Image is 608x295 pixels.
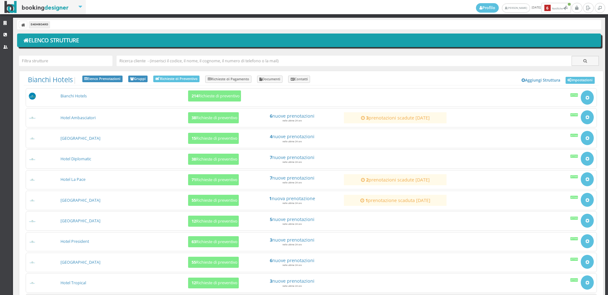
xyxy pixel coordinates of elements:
[244,278,340,284] h4: nuove prenotazioni
[190,219,237,224] h5: Richieste di preventivo
[570,155,578,158] div: Attiva
[244,113,340,119] h4: nuove prenotazioni
[518,76,564,85] a: Aggiungi Struttura
[29,158,36,161] img: baa77dbb7d3611ed9c9d0608f5526cb6_max100.png
[190,280,237,285] h5: Richieste di preventivo
[570,196,578,199] div: Attiva
[282,140,302,143] small: nelle ultime 24 ore
[60,280,86,286] a: Hotel Tropical
[128,76,148,83] a: Gruppi
[19,56,112,66] input: Filtra strutture
[29,93,36,100] img: 56a3b5230dfa11eeb8a602419b1953d8_max100.png
[244,258,340,263] a: 6nuove prenotazioni
[270,113,272,119] strong: 6
[570,134,578,137] div: Attiva
[188,174,239,185] button: 71Richieste di preventivo
[29,199,36,202] img: c99f326e7d3611ed9c9d0608f5526cb6_max100.png
[282,223,302,225] small: nelle ultime 24 ore
[244,196,340,201] h4: nuova prenotazione
[188,90,241,101] button: 214Richieste di preventivo
[192,177,196,182] b: 71
[192,280,196,286] b: 12
[190,260,237,265] h5: Richieste di preventivo
[28,76,77,84] span: |
[60,156,91,162] a: Hotel Diplomatic
[347,177,444,182] a: 2prenotazioni scadute [DATE]
[60,177,85,182] a: Hotel La Pace
[188,133,239,144] button: 15Richieste di preventivo
[570,113,578,116] div: Attiva
[29,137,36,140] img: b34dc2487d3611ed9c9d0608f5526cb6_max100.png
[282,161,302,163] small: nelle ultime 24 ore
[192,239,196,244] b: 63
[270,278,272,284] strong: 3
[29,178,36,181] img: c3084f9b7d3611ed9c9d0608f5526cb6_max100.png
[476,3,499,13] a: Profilo
[244,237,340,243] h4: nuove prenotazioni
[22,35,597,46] h1: Elenco Strutture
[270,257,272,263] strong: 6
[570,93,578,96] div: Attiva
[188,154,239,165] button: 38Richieste di preventivo
[282,264,302,267] small: nelle ultime 24 ore
[190,136,237,141] h5: Richieste di preventivo
[188,216,239,227] button: 12Richieste di preventivo
[244,237,340,243] a: 3nuove prenotazioni
[190,239,237,244] h5: Richieste di preventivo
[566,77,595,84] a: Impostazioni
[4,1,69,13] img: BookingDesigner.com
[60,115,96,120] a: Hotel Ambasciatori
[347,177,444,182] h4: prenotazioni scadute [DATE]
[244,175,340,181] a: 7nuove prenotazioni
[190,177,237,182] h5: Richieste di preventivo
[190,198,237,203] h5: Richieste di preventivo
[570,175,578,178] div: Attiva
[192,136,196,141] b: 15
[282,181,302,184] small: nelle ultime 24 ore
[502,3,530,13] a: [PERSON_NAME]
[244,155,340,160] h4: nuove prenotazioni
[244,278,340,284] a: 3nuove prenotazioni
[347,115,444,120] h4: prenotazioni scadute [DATE]
[188,112,239,123] button: 38Richieste di preventivo
[29,220,36,223] img: d1a594307d3611ed9c9d0608f5526cb6_max100.png
[192,198,196,203] b: 55
[60,198,100,203] a: [GEOGRAPHIC_DATA]
[270,154,272,160] strong: 7
[60,218,100,224] a: [GEOGRAPHIC_DATA]
[60,239,89,244] a: Hotel President
[365,197,368,203] strong: 1
[190,115,237,120] h5: Richieste di preventivo
[29,261,36,264] img: ea773b7e7d3611ed9c9d0608f5526cb6_max100.png
[192,115,196,120] b: 38
[82,76,123,83] a: Elenco Prenotazioni
[570,217,578,220] div: Attiva
[188,257,239,268] button: 55Richieste di preventivo
[257,76,283,83] a: Documenti
[244,113,340,119] a: 6nuove prenotazioni
[192,218,196,224] b: 12
[282,243,302,246] small: nelle ultime 24 ore
[244,217,340,222] h4: nuove prenotazioni
[205,76,251,83] a: Richieste di Pagamento
[570,278,578,281] div: Attiva
[244,175,340,181] h4: nuove prenotazioni
[244,258,340,263] h4: nuove prenotazioni
[366,115,369,121] strong: 3
[347,198,444,203] a: 1prenotazione scaduta [DATE]
[192,157,196,162] b: 38
[60,260,100,265] a: [GEOGRAPHIC_DATA]
[29,240,36,243] img: da2a24d07d3611ed9c9d0608f5526cb6_max100.png
[29,21,50,28] li: Dashboard
[190,94,240,98] h5: Richieste di preventivo
[270,237,272,243] strong: 3
[270,216,272,222] strong: 5
[60,136,100,141] a: [GEOGRAPHIC_DATA]
[347,115,444,120] a: 3prenotazioni scadute [DATE]
[29,116,36,119] img: a22403af7d3611ed9c9d0608f5526cb6_max100.png
[269,195,272,201] strong: 1
[288,76,310,83] a: Contatti
[541,3,571,13] button: 6Notifiche
[244,134,340,139] a: 4nuove prenotazioni
[347,198,444,203] h4: prenotazione scaduta [DATE]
